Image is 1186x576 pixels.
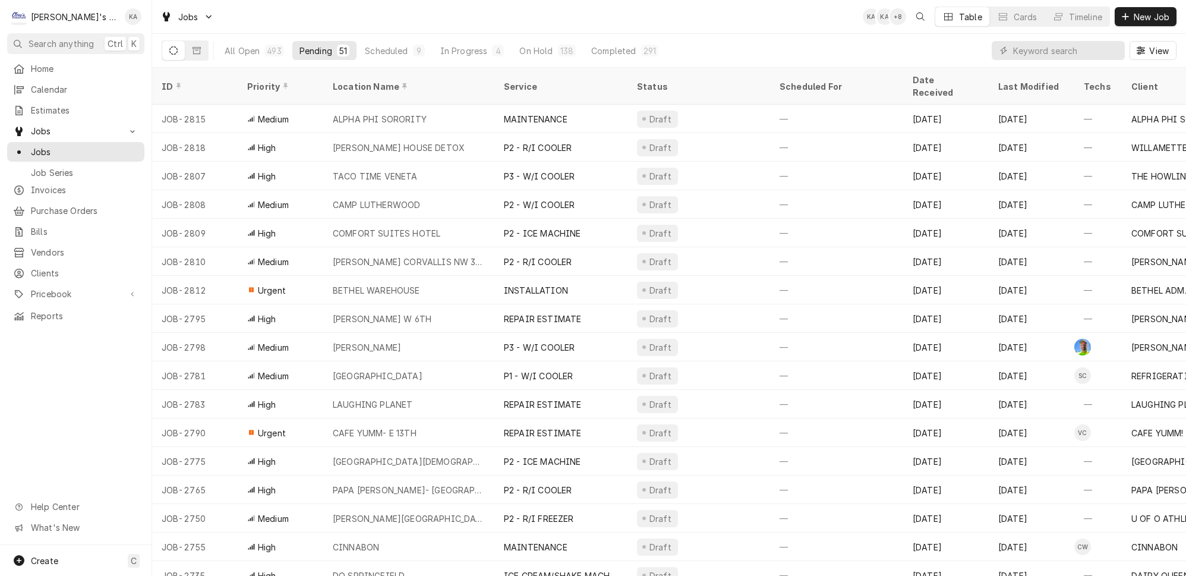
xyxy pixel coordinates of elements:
div: [PERSON_NAME]'s Refrigeration [31,11,118,23]
div: Draft [648,284,673,297]
a: Go to Help Center [7,497,144,517]
div: Draft [648,541,673,553]
div: Location Name [333,80,482,93]
div: P3 - W/I COOLER [504,341,575,354]
div: [GEOGRAPHIC_DATA][DEMOGRAPHIC_DATA] [333,455,485,468]
div: [DATE] [903,504,989,533]
div: [GEOGRAPHIC_DATA] [333,370,422,382]
span: Home [31,62,138,75]
div: — [770,333,903,361]
a: Go to What's New [7,518,144,537]
div: Draft [648,256,673,268]
div: Techs [1084,80,1112,93]
div: GA [1074,339,1091,355]
div: Status [637,80,758,93]
div: + 8 [889,8,906,25]
div: P2 - R/I FREEZER [504,512,574,525]
div: [DATE] [903,133,989,162]
div: — [1074,476,1122,504]
div: BETHEL WAREHOUSE [333,284,420,297]
span: Estimates [31,104,138,117]
div: Draft [648,170,673,182]
div: [DATE] [989,219,1074,247]
button: Open search [911,7,930,26]
div: [DATE] [903,190,989,219]
a: Go to Pricebook [7,284,144,304]
div: MAINTENANCE [504,113,567,125]
div: — [770,162,903,190]
div: JOB-2798 [152,333,238,361]
span: Search anything [29,37,94,50]
div: [DATE] [989,476,1074,504]
div: P2 - R/I COOLER [504,141,572,154]
div: [DATE] [903,390,989,418]
div: [DATE] [989,418,1074,447]
div: [DATE] [903,476,989,504]
div: JOB-2781 [152,361,238,390]
div: [DATE] [903,333,989,361]
div: Date Received [913,74,977,99]
div: Timeline [1069,11,1102,23]
span: Medium [258,113,289,125]
div: [DATE] [903,105,989,133]
div: Draft [648,484,673,496]
input: Keyword search [1013,41,1119,60]
div: Draft [648,341,673,354]
div: JOB-2765 [152,476,238,504]
div: [PERSON_NAME][GEOGRAPHIC_DATA] [333,512,485,525]
span: Job Series [31,166,138,179]
div: JOB-2790 [152,418,238,447]
a: Purchase Orders [7,201,144,221]
div: Priority [247,80,311,93]
div: Draft [648,455,673,468]
div: Draft [648,398,673,411]
div: — [1074,247,1122,276]
div: [DATE] [989,276,1074,304]
div: 9 [415,45,422,57]
span: Ctrl [108,37,123,50]
div: — [770,190,903,219]
div: [DATE] [903,162,989,190]
span: Bills [31,225,138,238]
div: MAINTENANCE [504,541,567,553]
div: REPAIR ESTIMATE [504,398,581,411]
div: JOB-2812 [152,276,238,304]
div: JOB-2755 [152,533,238,561]
div: VC [1074,424,1091,441]
div: [DATE] [989,133,1074,162]
div: ID [162,80,226,93]
div: Steven Cramer's Avatar [1074,367,1091,384]
div: Greg Austin's Avatar [1074,339,1091,355]
div: [DATE] [903,304,989,333]
div: JOB-2750 [152,504,238,533]
div: [DATE] [903,447,989,476]
span: High [258,313,276,325]
div: — [1074,162,1122,190]
span: Create [31,556,58,566]
div: — [770,418,903,447]
span: Urgent [258,427,286,439]
span: High [258,398,276,411]
a: Reports [7,306,144,326]
div: On Hold [519,45,553,57]
span: Medium [258,341,289,354]
div: 138 [560,45,573,57]
a: Go to Jobs [7,121,144,141]
span: Jobs [31,125,121,137]
div: — [1074,105,1122,133]
div: Draft [648,370,673,382]
div: [DATE] [989,190,1074,219]
div: Table [959,11,982,23]
span: K [131,37,137,50]
div: [PERSON_NAME] HOUSE DETOX [333,141,465,154]
div: — [1074,504,1122,533]
a: Jobs [7,142,144,162]
span: Medium [258,370,289,382]
div: 493 [267,45,281,57]
div: — [770,304,903,333]
div: — [1074,219,1122,247]
div: All Open [225,45,260,57]
div: [DATE] [989,304,1074,333]
span: Jobs [31,146,138,158]
div: [PERSON_NAME] CORVALLIS NW 3RD [333,256,485,268]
